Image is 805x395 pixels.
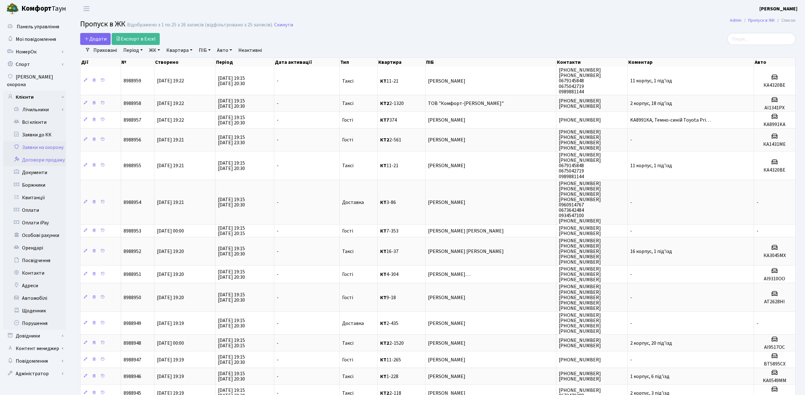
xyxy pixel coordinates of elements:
[342,118,353,123] span: Гості
[630,356,632,363] span: -
[277,248,279,255] span: -
[757,122,793,128] h5: KA8991KA
[428,101,553,106] span: ТОВ "Комфорт-[PERSON_NAME]"
[428,79,553,84] span: [PERSON_NAME]
[124,228,141,234] span: 8988953
[91,45,119,56] a: Приховані
[3,191,66,204] a: Квитанції
[342,200,364,205] span: Доставка
[380,320,386,327] b: КТ
[218,225,245,237] span: [DATE] 19:15 [DATE] 20:15
[3,267,66,279] a: Контакти
[218,268,245,281] span: [DATE] 19:15 [DATE] 20:30
[342,272,353,277] span: Гості
[342,357,353,362] span: Гості
[559,312,601,335] span: [PHONE_NUMBER] [PHONE_NUMBER] [PHONE_NUMBER] [PHONE_NUMBER]
[3,129,66,141] a: Заявки до КК
[3,330,66,342] a: Довідники
[157,117,184,123] span: [DATE] 19:22
[277,199,279,206] span: -
[428,272,553,277] span: [PERSON_NAME]…
[157,294,184,301] span: [DATE] 19:20
[428,118,553,123] span: [PERSON_NAME]
[380,228,423,233] span: 7-353
[757,253,793,259] h5: КА3045МХ
[3,279,66,292] a: Адреси
[277,356,279,363] span: -
[757,344,793,350] h5: АІ9517ОС
[6,3,19,15] img: logo.png
[3,304,66,317] a: Щоденник
[559,225,601,237] span: [PHONE_NUMBER] [PHONE_NUMBER]
[559,337,601,349] span: [PHONE_NUMBER] [PHONE_NUMBER]
[157,78,184,85] span: [DATE] 19:22
[380,137,423,142] span: 2-561
[380,118,423,123] span: 374
[559,180,601,225] span: [PHONE_NUMBER] [PHONE_NUMBER] [PHONE_NUMBER] [PHONE_NUMBER] 0960914767 0673642484 0934547100 [PHO...
[124,136,141,143] span: 8988956
[380,136,389,143] b: КТ2
[428,321,553,326] span: [PERSON_NAME]
[157,373,184,380] span: [DATE] 19:19
[196,45,213,56] a: ПІБ
[274,22,293,28] a: Скинути
[157,100,184,107] span: [DATE] 19:22
[556,58,628,67] th: Контакти
[630,162,672,169] span: 11 корпус, 1 під'їзд
[3,116,66,129] a: Всі клієнти
[218,196,245,208] span: [DATE] 19:15 [DATE] 20:30
[380,356,386,363] b: КТ
[124,320,141,327] span: 8988949
[757,361,793,367] h5: ВТ5895СХ
[425,58,556,67] th: ПІБ
[380,272,423,277] span: 4-304
[157,320,184,327] span: [DATE] 19:19
[124,78,141,85] span: 8988959
[124,117,141,123] span: 8988957
[380,373,386,380] b: КТ
[3,154,66,166] a: Договори продажу
[559,266,601,283] span: [PHONE_NUMBER] [PHONE_NUMBER] [PHONE_NUMBER]
[84,36,107,42] span: Додати
[428,249,553,254] span: [PERSON_NAME] [PERSON_NAME]
[3,229,66,242] a: Особові рахунки
[428,163,553,168] span: [PERSON_NAME]
[559,283,601,312] span: [PHONE_NUMBER] [PHONE_NUMBER] [PHONE_NUMBER] [PHONE_NUMBER] [PHONE_NUMBER]
[380,321,423,326] span: 2-435
[80,19,125,30] span: Пропуск в ЖК
[428,295,553,300] span: [PERSON_NAME]
[380,162,386,169] b: КТ
[559,117,601,123] span: [PHONE_NUMBER]
[157,199,184,206] span: [DATE] 19:21
[218,134,245,146] span: [DATE] 19:15 [DATE] 23:30
[79,3,94,14] button: Переключити навігацію
[757,141,793,147] h5: КА1431МЕ
[7,103,66,116] a: Лічильники
[127,22,273,28] div: Відображено з 1 по 25 з 26 записів (відфільтровано з 25 записів).
[218,245,245,257] span: [DATE] 19:15 [DATE] 20:30
[157,248,184,255] span: [DATE] 19:20
[342,79,353,84] span: Таксі
[730,17,741,24] a: Admin
[3,355,66,367] a: Повідомлення
[218,370,245,382] span: [DATE] 19:15 [DATE] 20:30
[559,67,601,95] span: [PHONE_NUMBER] [PHONE_NUMBER] 0679145848 0675042719 0989881144
[380,79,423,84] span: 11-21
[277,228,279,234] span: -
[559,151,601,180] span: [PHONE_NUMBER] [PHONE_NUMBER] 0679145848 0675042719 0989881144
[3,292,66,304] a: Автомобілі
[380,163,423,168] span: 11-21
[380,294,386,301] b: КТ
[428,341,553,346] span: [PERSON_NAME]
[559,356,601,363] span: [PHONE_NUMBER]
[757,199,758,206] span: -
[3,141,66,154] a: Заявки на охорону
[3,317,66,330] a: Порушення
[277,373,279,380] span: -
[277,117,279,123] span: -
[340,58,378,67] th: Тип
[218,337,245,349] span: [DATE] 19:15 [DATE] 20:15
[754,58,796,67] th: Авто
[380,248,386,255] b: КТ
[218,160,245,172] span: [DATE] 19:15 [DATE] 20:30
